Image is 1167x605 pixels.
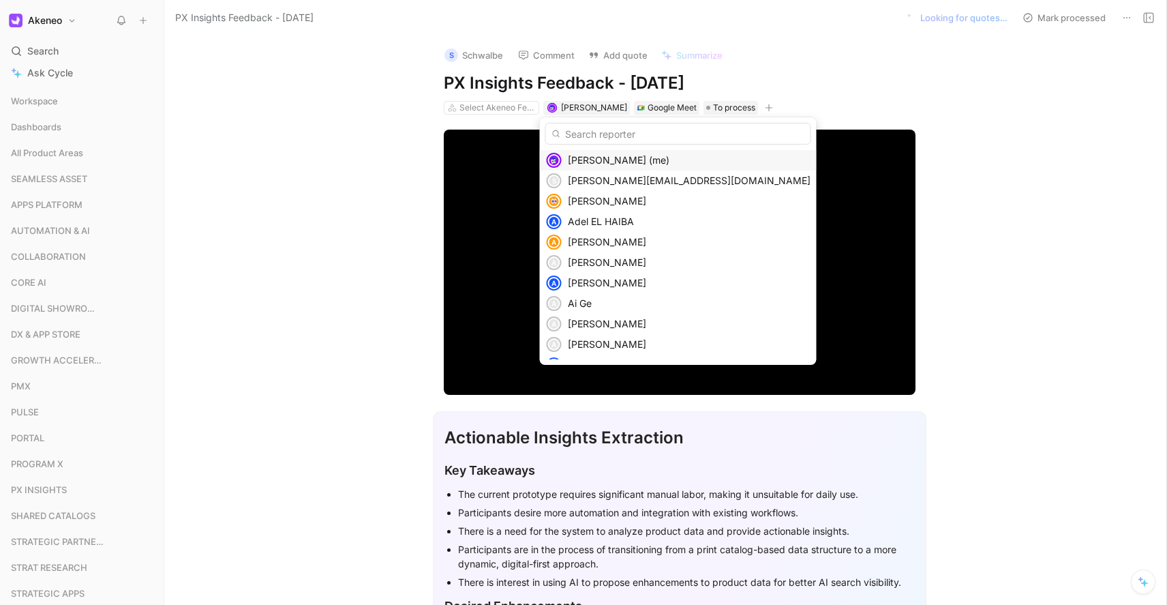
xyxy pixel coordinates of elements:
[568,195,646,207] span: [PERSON_NAME]
[548,297,560,310] div: A
[568,236,646,248] span: [PERSON_NAME]
[548,256,560,269] div: A
[548,195,560,207] img: avatar
[548,154,560,166] img: avatar
[568,216,634,227] span: Adel EL HAIBA
[568,338,646,350] span: [PERSON_NAME]
[548,277,560,289] div: A
[568,359,646,370] span: [PERSON_NAME]
[568,318,646,329] span: [PERSON_NAME]
[548,175,560,187] div: s
[548,318,560,330] div: A
[568,277,646,289] span: [PERSON_NAME]
[548,236,560,248] div: A
[548,338,560,351] div: A
[568,154,669,166] span: [PERSON_NAME] (me)
[568,297,592,309] span: Ai Ge
[545,123,811,145] input: Search reporter
[568,175,810,186] span: [PERSON_NAME][EMAIL_ADDRESS][DOMAIN_NAME]
[568,256,646,268] span: [PERSON_NAME]
[548,216,560,228] div: A
[548,359,560,371] div: A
